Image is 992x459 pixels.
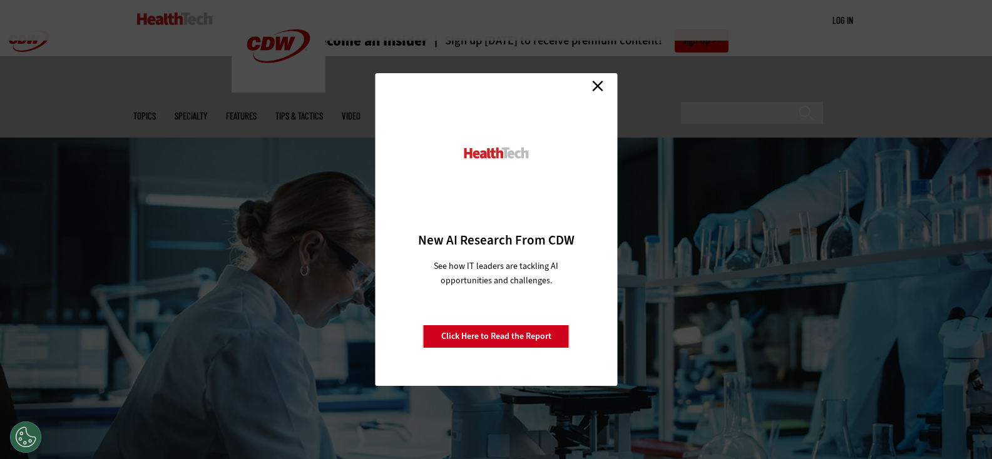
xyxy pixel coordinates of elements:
[10,421,41,453] div: Cookies Settings
[462,146,530,159] img: HealthTech_0.png
[10,421,41,453] button: Open Preferences
[423,325,570,348] a: Click Here to Read the Report
[419,259,573,288] p: See how IT leaders are tackling AI opportunities and challenges.
[397,231,595,249] h3: New AI Research From CDW
[588,76,607,95] a: Close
